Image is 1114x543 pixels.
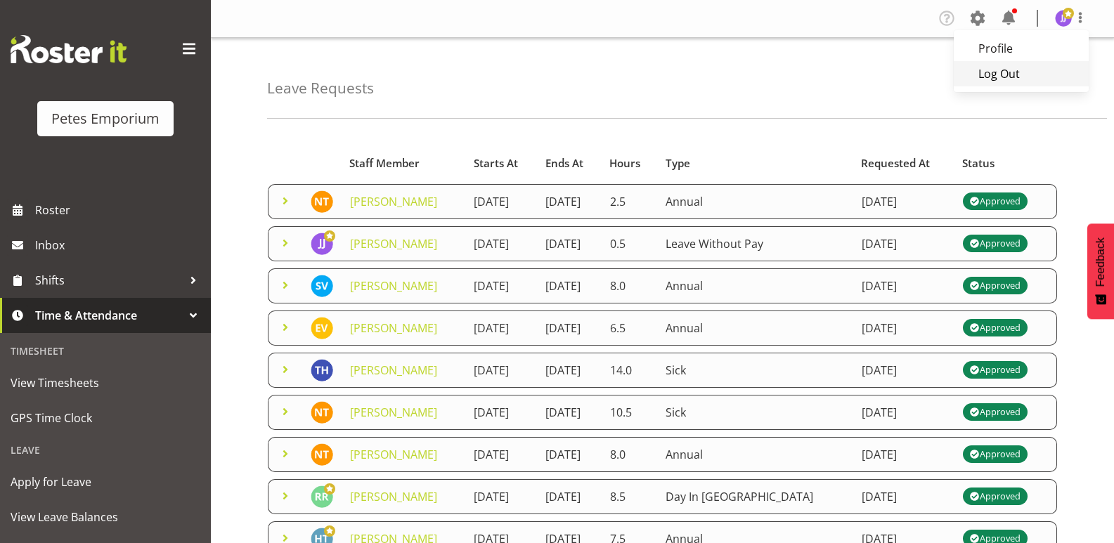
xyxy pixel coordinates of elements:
a: Apply for Leave [4,464,207,499]
td: [DATE] [537,395,601,430]
td: [DATE] [853,310,954,346]
div: Approved [970,404,1021,421]
td: Sick [657,395,853,430]
img: nicole-thomson8388.jpg [311,190,333,213]
a: Profile [954,36,1089,61]
span: Hours [609,155,640,171]
a: View Leave Balances [4,499,207,535]
a: View Timesheets [4,365,207,400]
td: [DATE] [853,479,954,514]
td: [DATE] [465,437,537,472]
span: Ends At [545,155,583,171]
a: [PERSON_NAME] [350,405,437,420]
td: [DATE] [853,437,954,472]
a: [PERSON_NAME] [350,489,437,504]
button: Feedback - Show survey [1087,223,1114,319]
td: [DATE] [465,310,537,346]
td: 6.5 [602,310,658,346]
div: Approved [970,193,1021,210]
div: Approved [970,362,1021,379]
a: [PERSON_NAME] [350,194,437,209]
td: [DATE] [853,268,954,303]
a: [PERSON_NAME] [350,362,437,378]
span: Roster [35,199,204,221]
td: [DATE] [853,226,954,261]
span: Status [962,155,995,171]
div: Petes Emporium [51,108,160,129]
a: [PERSON_NAME] [350,236,437,251]
div: Approved [970,320,1021,336]
td: [DATE] [537,310,601,346]
td: [DATE] [537,226,601,261]
td: [DATE] [465,268,537,303]
div: Approved [970,277,1021,294]
span: Type [666,155,690,171]
td: [DATE] [537,353,601,388]
td: [DATE] [465,226,537,261]
td: [DATE] [537,184,601,219]
td: 8.0 [602,437,658,472]
td: [DATE] [465,395,537,430]
td: Sick [657,353,853,388]
img: Rosterit website logo [11,35,127,63]
td: Annual [657,268,853,303]
a: [PERSON_NAME] [350,320,437,336]
td: Leave Without Pay [657,226,853,261]
span: Requested At [861,155,930,171]
div: Approved [970,235,1021,252]
td: [DATE] [537,268,601,303]
td: [DATE] [853,184,954,219]
span: Apply for Leave [11,471,200,492]
div: Approved [970,446,1021,463]
td: [DATE] [853,395,954,430]
td: [DATE] [465,184,537,219]
img: teresa-hawkins9867.jpg [311,359,333,381]
div: Approved [970,488,1021,505]
a: GPS Time Clock [4,400,207,436]
a: Log Out [954,61,1089,86]
img: janelle-jonkers702.jpg [1055,10,1072,27]
td: Annual [657,310,853,346]
td: [DATE] [853,353,954,388]
td: [DATE] [465,353,537,388]
img: nicole-thomson8388.jpg [311,401,333,424]
td: [DATE] [537,437,601,472]
span: Shifts [35,270,183,291]
span: Staff Member [349,155,420,171]
div: Leave [4,436,207,464]
td: Day In [GEOGRAPHIC_DATA] [657,479,853,514]
td: [DATE] [537,479,601,514]
td: Annual [657,184,853,219]
span: View Timesheets [11,372,200,393]
td: 10.5 [602,395,658,430]
span: Inbox [35,235,204,256]
a: [PERSON_NAME] [350,447,437,462]
img: eva-vailini10223.jpg [311,317,333,339]
td: [DATE] [465,479,537,514]
h4: Leave Requests [267,80,374,96]
td: 2.5 [602,184,658,219]
td: 14.0 [602,353,658,388]
span: Feedback [1094,237,1107,287]
td: 8.0 [602,268,658,303]
img: sasha-vandervalk6911.jpg [311,275,333,297]
img: janelle-jonkers702.jpg [311,233,333,255]
td: Annual [657,437,853,472]
td: 0.5 [602,226,658,261]
td: 8.5 [602,479,658,514]
span: View Leave Balances [11,506,200,528]
a: [PERSON_NAME] [350,278,437,294]
div: Timesheet [4,336,207,365]
span: Time & Attendance [35,305,183,326]
img: nicole-thomson8388.jpg [311,443,333,466]
span: Starts At [474,155,518,171]
img: ruth-robertson-taylor722.jpg [311,485,333,508]
span: GPS Time Clock [11,407,200,428]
